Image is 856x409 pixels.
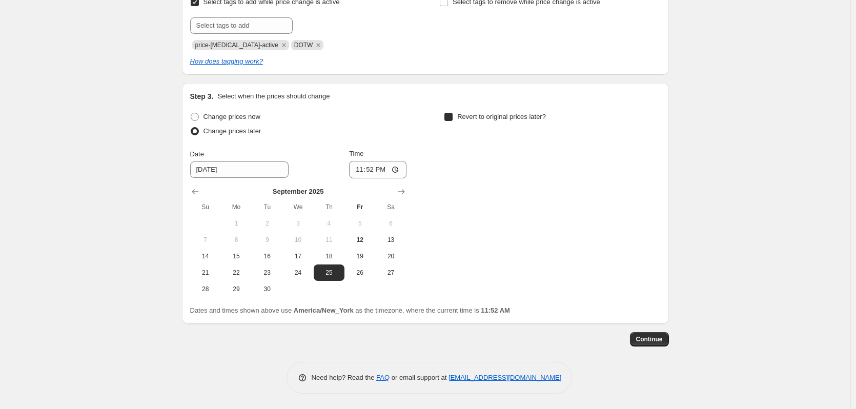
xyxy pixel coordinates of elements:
span: 19 [349,252,371,260]
th: Wednesday [282,199,313,215]
input: 9/12/2025 [190,161,289,178]
span: 21 [194,269,217,277]
th: Friday [344,199,375,215]
input: Select tags to add [190,17,293,34]
span: 14 [194,252,217,260]
button: Monday September 1 2025 [221,215,252,232]
span: 15 [225,252,248,260]
span: 25 [318,269,340,277]
button: Tuesday September 9 2025 [252,232,282,248]
span: Time [349,150,363,157]
button: Sunday September 7 2025 [190,232,221,248]
button: Thursday September 25 2025 [314,264,344,281]
button: Remove price-change-job-active [279,40,289,50]
button: Tuesday September 30 2025 [252,281,282,297]
span: 12 [349,236,371,244]
b: 11:52 AM [481,306,510,314]
span: Sa [379,203,402,211]
th: Monday [221,199,252,215]
button: Saturday September 27 2025 [375,264,406,281]
span: price-change-job-active [195,42,278,49]
span: 29 [225,285,248,293]
th: Tuesday [252,199,282,215]
span: Th [318,203,340,211]
button: Tuesday September 2 2025 [252,215,282,232]
button: Monday September 8 2025 [221,232,252,248]
span: Dates and times shown above use as the timezone, where the current time is [190,306,510,314]
button: Monday September 22 2025 [221,264,252,281]
span: 6 [379,219,402,228]
span: or email support at [390,374,449,381]
span: 20 [379,252,402,260]
button: Friday September 26 2025 [344,264,375,281]
button: Sunday September 14 2025 [190,248,221,264]
span: 3 [287,219,309,228]
button: Friday September 5 2025 [344,215,375,232]
button: Show next month, October 2025 [394,185,409,199]
a: FAQ [376,374,390,381]
th: Thursday [314,199,344,215]
button: Remove DOTW [314,40,323,50]
span: 24 [287,269,309,277]
button: Tuesday September 16 2025 [252,248,282,264]
h2: Step 3. [190,91,214,101]
span: Mo [225,203,248,211]
button: Monday September 29 2025 [221,281,252,297]
span: 5 [349,219,371,228]
a: How does tagging work? [190,57,263,65]
span: Change prices now [203,113,260,120]
span: 27 [379,269,402,277]
span: 11 [318,236,340,244]
span: 30 [256,285,278,293]
th: Sunday [190,199,221,215]
b: America/New_York [294,306,354,314]
button: Wednesday September 17 2025 [282,248,313,264]
span: 1 [225,219,248,228]
button: Thursday September 4 2025 [314,215,344,232]
span: DOTW [294,42,313,49]
span: 10 [287,236,309,244]
span: 9 [256,236,278,244]
p: Select when the prices should change [217,91,330,101]
span: We [287,203,309,211]
span: Continue [636,335,663,343]
a: [EMAIL_ADDRESS][DOMAIN_NAME] [449,374,561,381]
button: Show previous month, August 2025 [188,185,202,199]
span: Need help? Read the [312,374,377,381]
button: Thursday September 11 2025 [314,232,344,248]
button: Sunday September 21 2025 [190,264,221,281]
span: 28 [194,285,217,293]
button: Saturday September 13 2025 [375,232,406,248]
span: Tu [256,203,278,211]
input: 12:00 [349,161,406,178]
button: Continue [630,332,669,346]
span: 17 [287,252,309,260]
span: Su [194,203,217,211]
button: Wednesday September 3 2025 [282,215,313,232]
button: Tuesday September 23 2025 [252,264,282,281]
span: 18 [318,252,340,260]
span: 4 [318,219,340,228]
span: 2 [256,219,278,228]
button: Monday September 15 2025 [221,248,252,264]
button: Today Friday September 12 2025 [344,232,375,248]
span: 8 [225,236,248,244]
th: Saturday [375,199,406,215]
button: Wednesday September 24 2025 [282,264,313,281]
span: 16 [256,252,278,260]
span: 26 [349,269,371,277]
button: Friday September 19 2025 [344,248,375,264]
button: Sunday September 28 2025 [190,281,221,297]
span: Fr [349,203,371,211]
span: 7 [194,236,217,244]
button: Thursday September 18 2025 [314,248,344,264]
button: Saturday September 20 2025 [375,248,406,264]
span: 13 [379,236,402,244]
button: Wednesday September 10 2025 [282,232,313,248]
span: 23 [256,269,278,277]
span: Change prices later [203,127,261,135]
button: Saturday September 6 2025 [375,215,406,232]
span: Revert to original prices later? [457,113,546,120]
span: Date [190,150,204,158]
